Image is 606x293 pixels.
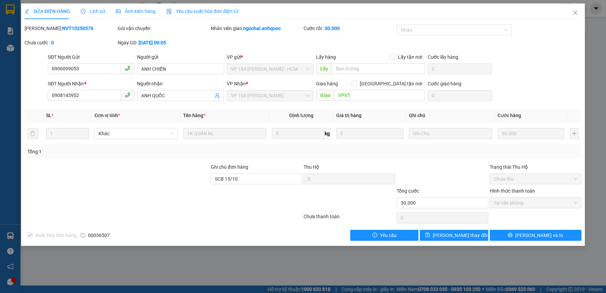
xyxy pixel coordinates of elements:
div: Người gửi [137,53,224,61]
label: Ghi chú đơn hàng [211,164,248,170]
input: 0 [498,128,565,139]
span: VP Nhận [227,81,246,86]
span: Đơn vị tính [94,113,120,118]
div: Chưa cước : [25,39,116,46]
input: 0 [336,128,403,139]
div: Trạng thái Thu Hộ [490,163,581,171]
input: Ghi Chú [409,128,492,139]
button: save[PERSON_NAME] thay đổi [420,230,488,241]
span: Cước hàng [498,113,521,118]
span: Lấy hàng [316,54,336,60]
span: exclamation-circle [372,233,377,238]
span: phone [125,66,130,71]
div: Gói vận chuyển: [118,25,209,32]
span: VP 108 Lê Hồng Phong - Vũng Tàu [231,90,309,101]
span: VP 184 Nguyễn Văn Trỗi - HCM [231,64,309,74]
b: NVT10250576 [62,26,93,31]
span: Lấy [316,63,332,74]
span: save [425,233,430,238]
div: Tổng: 1 [27,148,234,155]
span: Tổng cước [397,188,419,194]
input: Cước lấy hàng [428,64,492,74]
b: 30.000 [325,26,340,31]
button: plus [570,128,578,139]
div: VP gửi [227,53,313,61]
div: SĐT Người Gửi [48,53,134,61]
span: [GEOGRAPHIC_DATA] tận nơi [357,80,425,87]
span: Yêu cầu xuất hóa đơn điện tử [166,9,238,14]
span: Lấy tận nơi [395,53,425,61]
button: printer[PERSON_NAME] và In [490,230,581,241]
span: info-circle [80,233,85,238]
span: phone [125,92,130,98]
div: Cước rồi : [304,25,395,32]
span: Khác [99,128,174,139]
span: Tại văn phòng [494,198,577,208]
span: Tên hàng [183,113,205,118]
div: Chưa thanh toán [303,213,396,225]
span: clock-circle [81,9,86,14]
input: Cước giao hàng [428,90,492,101]
span: edit [25,9,29,14]
span: Chưa thu [494,174,577,184]
span: Lịch sử [81,9,105,14]
span: Định lượng [289,113,313,118]
span: user-add [215,93,220,98]
th: Ghi chú [406,109,495,122]
input: Ghi chú đơn hàng [211,173,302,184]
input: Dọc đường [334,90,425,101]
span: picture [116,9,121,14]
label: Hình thức thanh toán [490,188,535,194]
div: Người nhận [137,80,224,87]
span: Thu Hộ [304,164,319,170]
span: Giá trị hàng [336,113,361,118]
input: VD: Bàn, Ghế [183,128,266,139]
span: close [573,10,578,15]
span: Xuất hóa đơn hàng [33,232,79,239]
div: SĐT Người Nhận [48,80,134,87]
span: 00036507 [88,232,110,239]
img: icon [166,9,172,14]
span: SL [46,113,51,118]
span: Giao [316,90,334,101]
span: [PERSON_NAME] và In [515,232,563,239]
div: [PERSON_NAME]: [25,25,116,32]
div: Nhân viên giao: [211,25,302,32]
span: printer [508,233,513,238]
span: [PERSON_NAME] thay đổi [433,232,487,239]
label: Cước lấy hàng [428,54,458,60]
label: Cước giao hàng [428,81,461,86]
span: SỬA ĐƠN HÀNG [25,9,70,14]
button: exclamation-circleYêu cầu [350,230,419,241]
b: [DATE] 09:05 [138,40,166,45]
input: Dọc đường [332,63,425,74]
span: Giao hàng [316,81,338,86]
span: Yêu cầu [380,232,397,239]
div: Ngày GD: [118,39,209,46]
button: Close [566,3,585,23]
b: ngochai.anhquoc [243,26,281,31]
span: kg [324,128,331,139]
button: delete [27,128,38,139]
span: Ảnh kiện hàng [116,9,156,14]
b: 0 [51,40,54,45]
